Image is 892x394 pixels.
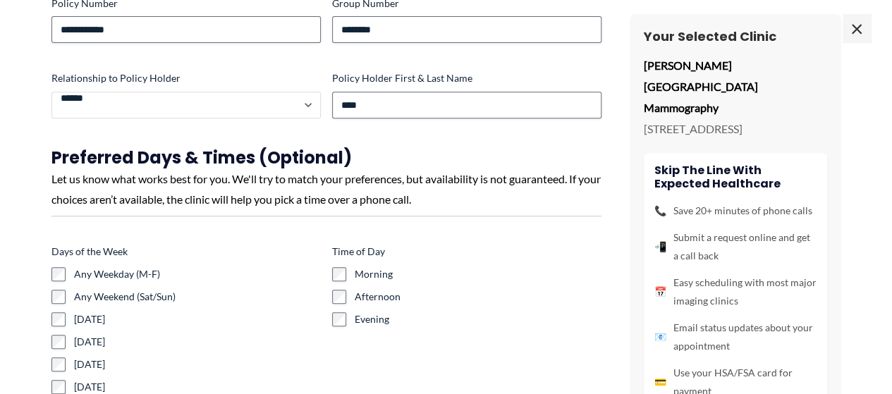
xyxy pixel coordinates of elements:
p: [STREET_ADDRESS] [644,118,827,140]
li: Submit a request online and get a call back [654,228,817,265]
label: [DATE] [74,312,321,326]
span: 📅 [654,283,666,301]
legend: Time of Day [332,245,385,259]
span: 📲 [654,238,666,256]
li: Save 20+ minutes of phone calls [654,202,817,220]
h3: Preferred Days & Times (Optional) [51,147,601,168]
label: Evening [355,312,601,326]
h3: Your Selected Clinic [644,28,827,44]
label: Any Weekday (M-F) [74,267,321,281]
div: Let us know what works best for you. We'll try to match your preferences, but availability is not... [51,168,601,210]
label: Policy Holder First & Last Name [332,71,601,85]
label: [DATE] [74,380,321,394]
span: 📧 [654,328,666,346]
h4: Skip the line with Expected Healthcare [654,164,817,190]
label: [DATE] [74,335,321,349]
li: Easy scheduling with most major imaging clinics [654,273,817,310]
p: [PERSON_NAME][GEOGRAPHIC_DATA] Mammography [644,55,827,118]
span: 💳 [654,373,666,391]
span: × [843,14,871,42]
label: Any Weekend (Sat/Sun) [74,290,321,304]
label: Relationship to Policy Holder [51,71,321,85]
label: Morning [355,267,601,281]
legend: Days of the Week [51,245,128,259]
span: 📞 [654,202,666,220]
label: [DATE] [74,357,321,371]
label: Afternoon [355,290,601,304]
li: Email status updates about your appointment [654,319,817,355]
